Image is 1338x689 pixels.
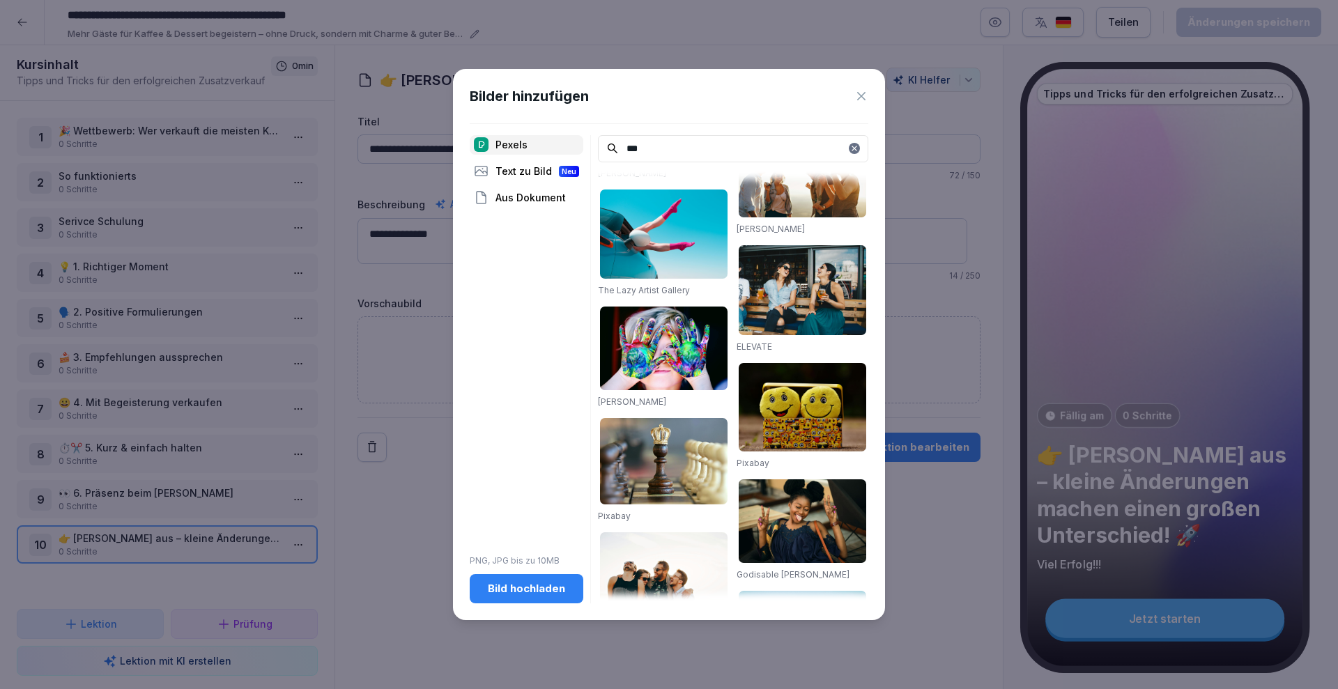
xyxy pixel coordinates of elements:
div: Pexels [470,135,583,155]
img: pexels-photo-1148998.jpeg [600,307,728,390]
a: ELEVATE [737,341,772,352]
img: pexels-photo-260024.jpeg [600,418,728,504]
a: The Lazy Artist Gallery [598,285,690,295]
a: Pixabay [737,458,769,468]
img: pexels.png [474,137,489,152]
img: pexels-photo-708392.jpeg [739,134,866,217]
img: pexels-photo-386025.jpeg [739,591,866,674]
img: pexels-photo-944762.jpeg [739,479,866,563]
h1: Bilder hinzufügen [470,86,589,107]
a: Pixabay [598,511,631,521]
a: Godisable [PERSON_NAME] [737,569,849,580]
div: Neu [559,166,579,177]
img: pexels-photo-708440.jpeg [600,532,728,621]
div: Bild hochladen [481,581,572,596]
a: [PERSON_NAME] [737,224,805,234]
img: pexels-photo-1267696.jpeg [739,245,866,335]
a: [PERSON_NAME] [598,396,666,407]
p: PNG, JPG bis zu 10MB [470,555,583,567]
a: [PERSON_NAME] [598,168,666,178]
div: Aus Dokument [470,188,583,208]
img: pexels-photo-1117485.jpeg [600,189,728,279]
button: Bild hochladen [470,574,583,603]
img: pexels-photo-207983.jpeg [739,363,866,451]
div: Text zu Bild [470,162,583,181]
